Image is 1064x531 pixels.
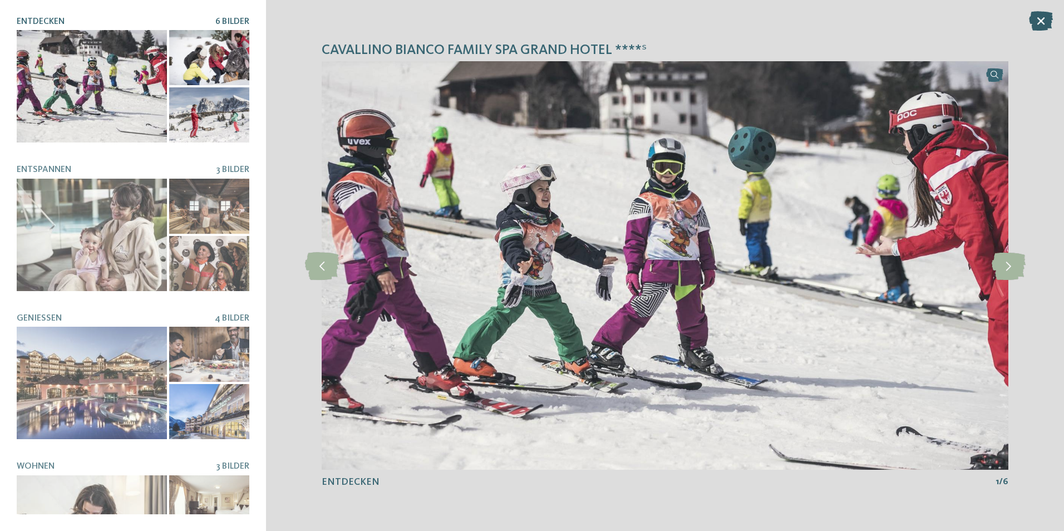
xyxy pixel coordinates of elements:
[17,17,65,26] span: Entdecken
[1003,476,1008,488] span: 6
[215,17,249,26] span: 6 Bilder
[322,41,647,60] span: Cavallino Bianco Family Spa Grand Hotel ****ˢ
[215,314,249,323] span: 4 Bilder
[17,462,55,471] span: Wohnen
[17,165,71,174] span: Entspannen
[216,165,249,174] span: 3 Bilder
[216,462,249,471] span: 3 Bilder
[322,61,1008,470] img: Cavallino Bianco Family Spa Grand Hotel ****ˢ
[322,477,380,487] span: Entdecken
[999,476,1003,488] span: /
[996,476,999,488] span: 1
[17,314,62,323] span: Genießen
